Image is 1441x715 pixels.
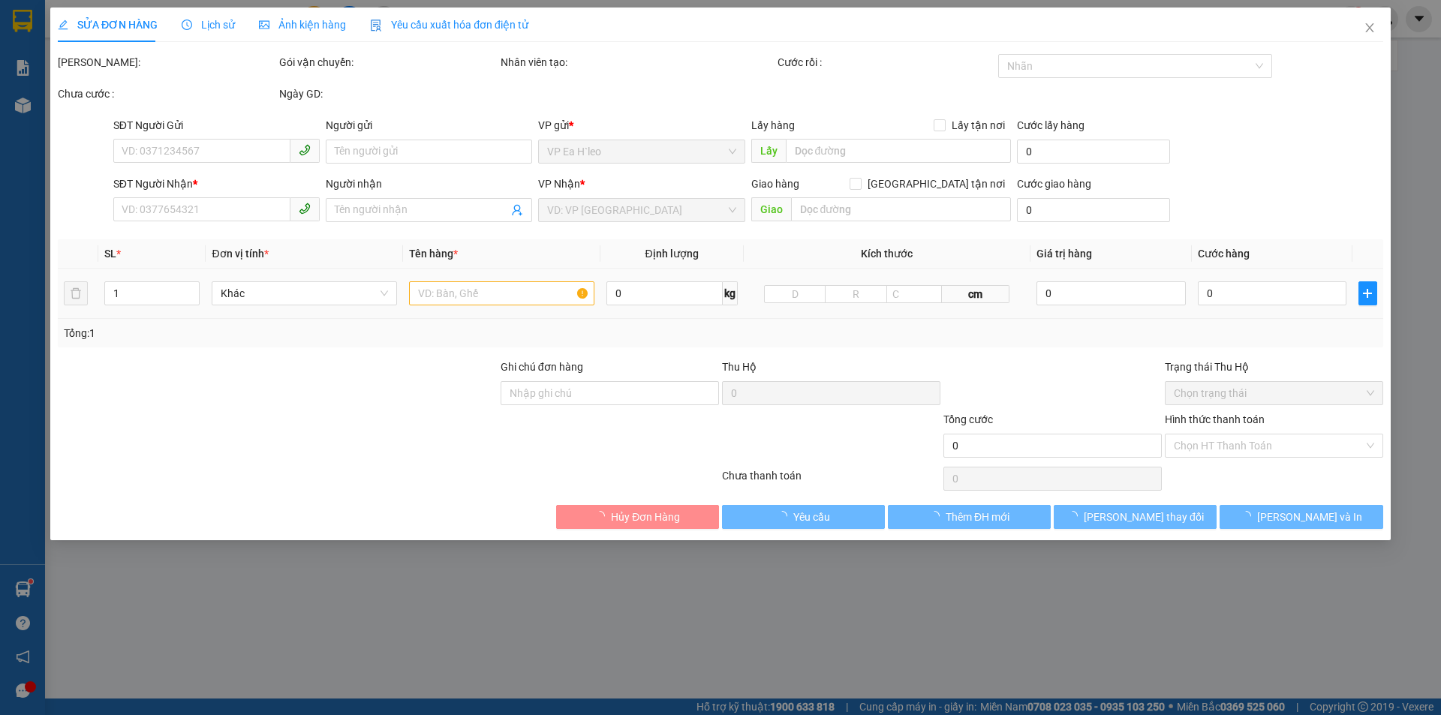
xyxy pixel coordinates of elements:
input: D [764,285,826,303]
label: Hình thức thanh toán [1165,413,1265,425]
span: Tổng cước [943,413,993,425]
span: Chọn trạng thái [1174,382,1374,404]
span: Lấy hàng [751,119,795,131]
label: Ghi chú đơn hàng [501,361,583,373]
span: close [1364,22,1376,34]
span: [GEOGRAPHIC_DATA] tận nơi [862,176,1011,192]
div: SĐT Người Nhận [113,176,320,192]
div: VP gửi [539,117,745,134]
input: VD: Bàn, Ghế [409,281,594,305]
span: Kích thước [861,248,913,260]
span: VP Ea H`leo [548,140,736,163]
input: Cước giao hàng [1017,198,1170,222]
div: Ngày GD: [279,86,498,102]
div: Nhân viên tạo: [501,54,775,71]
span: VP Nhận [539,178,581,190]
button: [PERSON_NAME] thay đổi [1054,505,1217,529]
div: Người gửi [326,117,532,134]
div: Gói vận chuyển: [279,54,498,71]
span: loading [1241,511,1257,521]
span: Lấy [751,139,786,163]
span: Lấy tận nơi [946,117,1011,134]
span: loading [1067,511,1084,521]
span: Ảnh kiện hàng [259,19,346,31]
div: Người nhận [326,176,532,192]
button: delete [64,281,88,305]
div: SĐT Người Gửi [113,117,320,134]
span: [PERSON_NAME] và In [1257,509,1362,525]
label: Cước lấy hàng [1017,119,1085,131]
span: Định lượng [645,248,699,260]
button: Thêm ĐH mới [888,505,1051,529]
span: Thêm ĐH mới [946,509,1009,525]
span: loading [594,511,611,521]
span: clock-circle [182,20,192,30]
div: Tổng: 1 [64,325,556,341]
span: loading [777,511,793,521]
button: [PERSON_NAME] và In [1220,505,1383,529]
button: Yêu cầu [722,505,885,529]
span: cm [942,285,1010,303]
input: Ghi chú đơn hàng [501,381,719,405]
span: kg [723,281,738,305]
span: Cước hàng [1198,248,1250,260]
span: edit [58,20,68,30]
span: Thu Hộ [722,361,757,373]
label: Cước giao hàng [1017,178,1091,190]
span: Khác [221,282,389,305]
div: [PERSON_NAME]: [58,54,276,71]
button: Hủy Đơn Hàng [556,505,719,529]
input: Dọc đường [791,197,1011,221]
span: picture [259,20,269,30]
span: Giao hàng [751,178,799,190]
span: Hủy Đơn Hàng [611,509,680,525]
button: plus [1359,281,1377,305]
img: icon [370,20,382,32]
button: Close [1349,8,1391,50]
span: Đơn vị tính [212,248,269,260]
span: user-add [512,204,524,216]
span: Lịch sử [182,19,235,31]
div: Chưa cước : [58,86,276,102]
span: SL [104,248,116,260]
input: Cước lấy hàng [1017,140,1170,164]
input: Dọc đường [786,139,1011,163]
span: Giá trị hàng [1036,248,1092,260]
span: [PERSON_NAME] thay đổi [1084,509,1204,525]
span: Yêu cầu [793,509,830,525]
div: Chưa thanh toán [720,467,942,494]
span: plus [1360,287,1376,299]
input: C [886,285,942,303]
span: Giao [751,197,791,221]
span: phone [299,203,311,215]
span: loading [929,511,946,521]
span: SỬA ĐƠN HÀNG [58,19,158,31]
span: Yêu cầu xuất hóa đơn điện tử [370,19,528,31]
div: Cước rồi : [778,54,996,71]
span: phone [299,144,311,156]
div: Trạng thái Thu Hộ [1165,359,1383,375]
span: Tên hàng [409,248,458,260]
input: R [826,285,887,303]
